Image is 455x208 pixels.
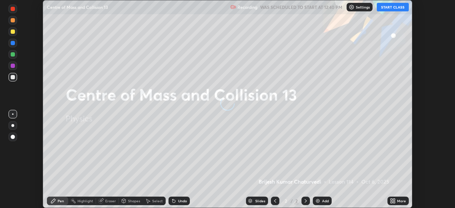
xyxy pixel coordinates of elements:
p: Settings [356,5,370,9]
p: Recording [237,5,257,10]
div: Undo [178,199,187,203]
div: More [397,199,406,203]
div: Shapes [128,199,140,203]
button: START CLASS [377,3,409,11]
div: Slides [255,199,265,203]
div: 2 [282,199,289,203]
div: Eraser [105,199,116,203]
div: Select [152,199,163,203]
img: class-settings-icons [349,4,354,10]
div: Pen [58,199,64,203]
img: recording.375f2c34.svg [230,4,236,10]
img: add-slide-button [315,198,321,204]
div: Highlight [77,199,93,203]
div: Add [322,199,329,203]
div: / [291,199,293,203]
p: Centre of Mass and Collision 13 [47,4,108,10]
h5: WAS SCHEDULED TO START AT 12:40 PM [260,4,342,10]
div: 2 [294,198,299,204]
